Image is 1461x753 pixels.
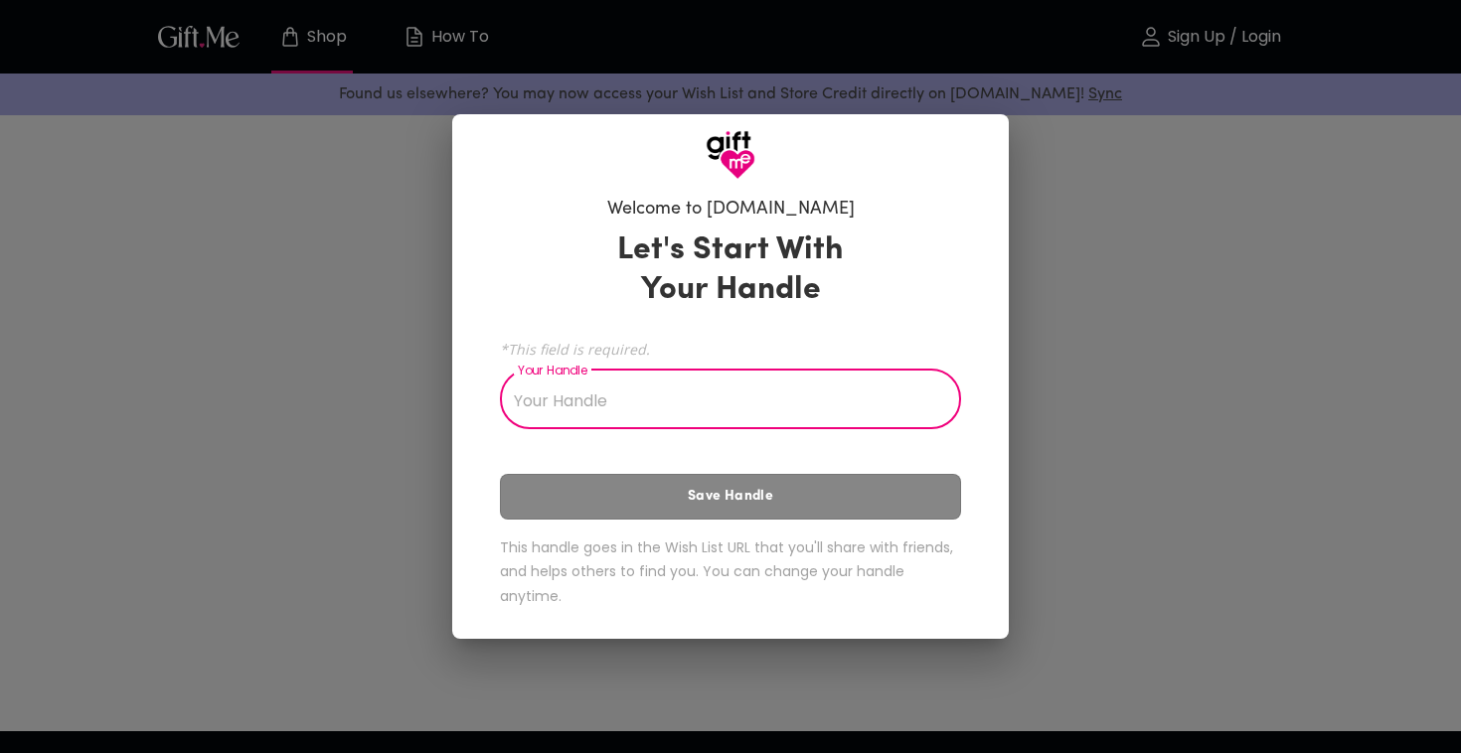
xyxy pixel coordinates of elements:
h3: Let's Start With Your Handle [592,230,869,310]
h6: Welcome to [DOMAIN_NAME] [607,198,855,222]
img: GiftMe Logo [706,130,755,180]
input: Your Handle [500,374,939,429]
span: *This field is required. [500,340,961,359]
h6: This handle goes in the Wish List URL that you'll share with friends, and helps others to find yo... [500,535,961,609]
